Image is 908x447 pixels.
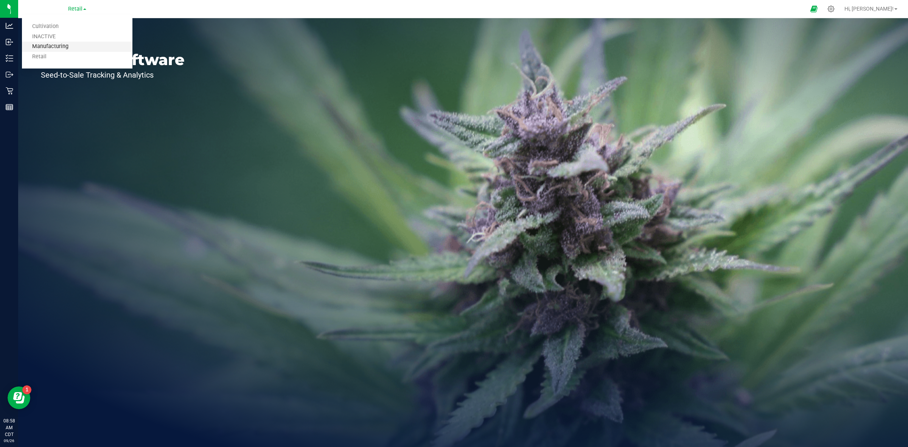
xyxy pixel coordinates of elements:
inline-svg: Reports [6,103,13,111]
p: 09/26 [3,438,15,444]
a: INACTIVE [22,32,132,42]
span: Open Ecommerce Menu [805,2,822,16]
div: Manage settings [826,5,836,12]
iframe: Resource center unread badge [22,385,31,394]
inline-svg: Retail [6,87,13,95]
p: Seed-to-Sale Tracking & Analytics [41,71,185,79]
span: Retail [68,6,82,12]
inline-svg: Inbound [6,38,13,46]
p: 08:58 AM CDT [3,417,15,438]
iframe: Resource center [8,386,30,409]
a: Retail [22,52,132,62]
inline-svg: Analytics [6,22,13,30]
a: Manufacturing [22,42,132,52]
inline-svg: Outbound [6,71,13,78]
inline-svg: Inventory [6,55,13,62]
span: Hi, [PERSON_NAME]! [844,6,894,12]
a: Cultivation [22,22,132,32]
